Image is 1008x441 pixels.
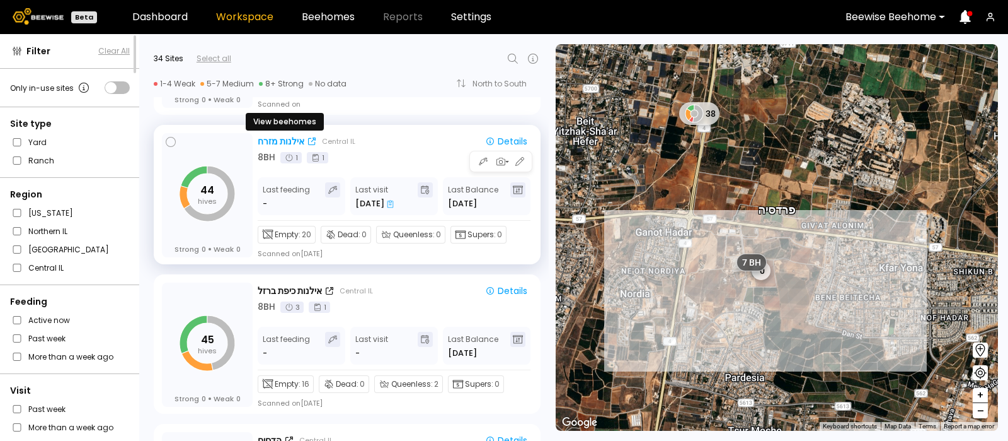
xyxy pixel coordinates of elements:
[322,136,355,146] div: Central IL
[752,261,770,280] div: 0
[448,347,477,360] span: [DATE]
[321,226,371,244] div: Dead:
[973,388,988,403] button: +
[263,347,268,360] div: -
[236,245,241,254] span: 0
[485,285,527,297] div: Details
[28,225,67,238] label: Northern IL
[758,189,795,216] div: פרדסיה
[977,403,984,419] span: –
[280,152,302,163] div: 1
[434,379,438,390] span: 2
[919,423,936,430] a: Terms (opens in new tab)
[13,8,64,25] img: Beewise logo
[258,300,275,314] div: 8 BH
[944,423,994,430] a: Report a map error
[448,182,498,210] div: Last Balance
[559,415,600,431] img: Google
[10,80,91,95] div: Only in-use sites
[197,53,231,64] div: Select all
[450,226,507,244] div: Supers:
[10,117,130,131] div: Site type
[132,12,188,22] a: Dashboard
[258,285,322,298] div: אילנות כיפת ברזל
[10,384,130,397] div: Visit
[307,152,328,163] div: 1
[823,422,877,431] button: Keyboard shortcuts
[10,188,130,201] div: Region
[309,79,346,89] div: No data
[679,102,719,125] div: 38
[263,182,310,210] div: Last feeding
[309,302,330,313] div: 1
[198,346,217,356] tspan: hives
[302,12,355,22] a: Beehomes
[258,226,316,244] div: Empty:
[448,197,477,210] span: [DATE]
[175,394,241,403] div: Strong Weak
[485,136,527,147] div: Details
[154,53,183,64] div: 34 Sites
[154,79,195,89] div: 1-4 Weak
[258,398,323,408] div: Scanned on [DATE]
[472,80,535,88] div: North to South
[355,182,394,210] div: Last visit
[202,245,206,254] span: 0
[258,135,304,148] div: אילנות מזרח
[175,95,241,104] div: Strong Weak
[258,375,314,393] div: Empty:
[200,79,254,89] div: 5-7 Medium
[355,347,360,360] div: -
[200,183,214,197] tspan: 44
[28,403,66,416] label: Past week
[448,375,504,393] div: Supers:
[98,45,130,57] button: Clear All
[28,350,113,363] label: More than a week ago
[451,12,491,22] a: Settings
[258,99,301,109] div: Scanned on
[383,12,423,22] span: Reports
[198,196,217,206] tspan: hives
[202,95,206,104] span: 0
[10,295,130,309] div: Feeding
[28,206,73,220] label: [US_STATE]
[362,229,367,240] span: 0
[28,154,54,167] label: Ranch
[28,314,70,327] label: Active now
[480,284,532,298] button: Details
[259,79,304,89] div: 8+ Strong
[202,394,206,403] span: 0
[28,136,47,149] label: Yard
[258,151,275,164] div: 8 BH
[355,332,388,360] div: Last visit
[360,379,365,390] span: 0
[973,403,988,418] button: –
[246,113,324,131] div: View beehomes
[885,422,911,431] button: Map Data
[376,226,445,244] div: Queenless:
[302,229,311,240] span: 20
[319,375,369,393] div: Dead:
[448,332,498,360] div: Last Balance
[497,229,502,240] span: 0
[976,387,984,403] span: +
[175,245,241,254] div: Strong Weak
[742,256,761,268] span: 7 BH
[495,379,500,390] span: 0
[28,243,109,256] label: [GEOGRAPHIC_DATA]
[258,249,323,259] div: Scanned on [DATE]
[559,415,600,431] a: Open this area in Google Maps (opens a new window)
[302,379,309,390] span: 16
[436,229,441,240] span: 0
[263,197,268,210] div: -
[263,332,310,360] div: Last feeding
[480,134,532,148] button: Details
[236,394,241,403] span: 0
[236,95,241,104] span: 0
[26,45,50,58] span: Filter
[216,12,273,22] a: Workspace
[28,421,113,434] label: More than a week ago
[71,11,97,23] div: Beta
[28,261,64,274] label: Central IL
